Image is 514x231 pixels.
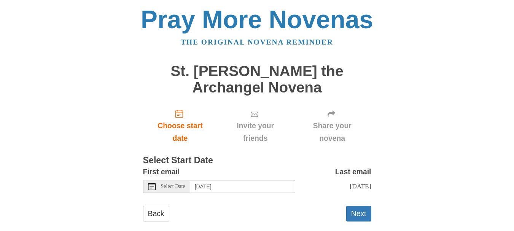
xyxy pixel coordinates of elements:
[161,184,185,189] span: Select Date
[143,166,180,178] label: First email
[346,206,371,221] button: Next
[143,103,218,148] a: Choose start date
[151,119,210,145] span: Choose start date
[143,63,371,96] h1: St. [PERSON_NAME] the Archangel Novena
[181,38,333,46] a: The original novena reminder
[293,103,371,148] div: Click "Next" to confirm your start date first.
[225,119,285,145] span: Invite your friends
[217,103,293,148] div: Click "Next" to confirm your start date first.
[350,182,371,190] span: [DATE]
[141,5,373,33] a: Pray More Novenas
[143,156,371,166] h3: Select Start Date
[335,166,371,178] label: Last email
[143,206,169,221] a: Back
[301,119,364,145] span: Share your novena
